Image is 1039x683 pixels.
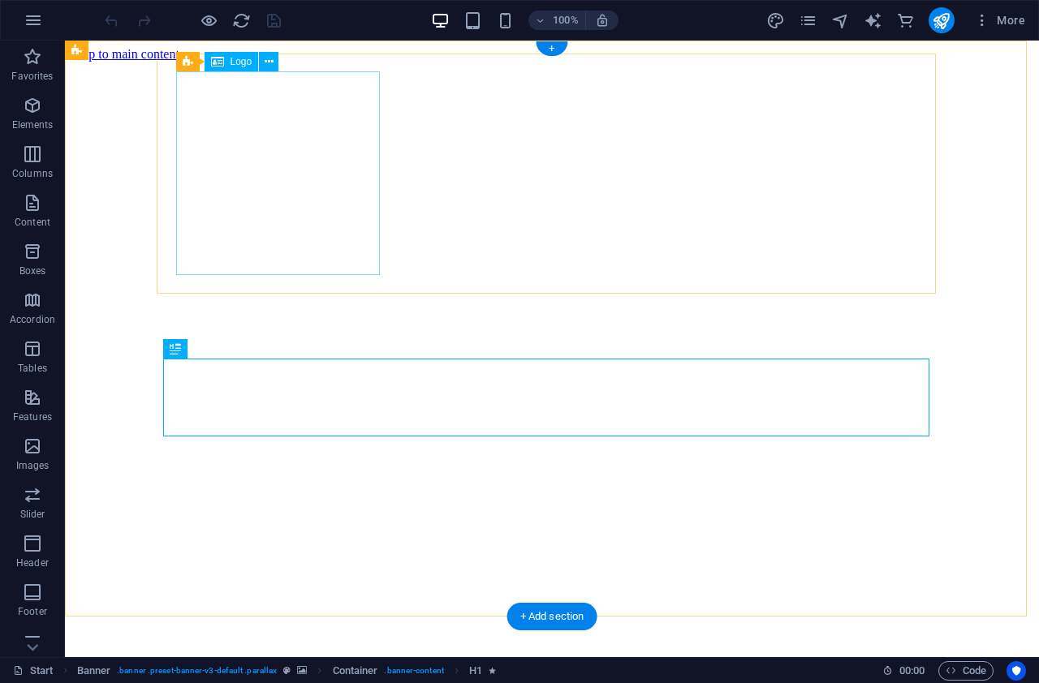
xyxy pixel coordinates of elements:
[553,11,579,30] h6: 100%
[929,7,955,33] button: publish
[18,605,47,618] p: Footer
[6,6,114,20] a: Skip to main content
[199,11,218,30] button: Click here to leave preview mode and continue editing
[1007,661,1026,681] button: Usercentrics
[11,70,53,83] p: Favorites
[20,508,45,521] p: Slider
[13,661,54,681] a: Click to cancel selection. Double-click to open Pages
[536,41,567,56] div: +
[864,11,882,30] i: AI Writer
[911,664,913,677] span: :
[938,661,994,681] button: Code
[19,264,46,277] p: Boxes
[766,11,785,30] i: Design (Ctrl+Alt+Y)
[231,11,251,30] button: reload
[384,661,443,681] span: . banner-content
[13,410,52,423] p: Features
[77,661,497,681] nav: breadcrumb
[864,11,883,30] button: text_generator
[283,666,291,675] i: This element is a customizable preset
[333,661,378,681] span: Click to select. Double-click to edit
[896,11,915,30] i: Commerce
[595,13,610,28] i: On resize automatically adjust zoom level to fit chosen device.
[528,11,586,30] button: 100%
[16,556,49,569] p: Header
[231,57,252,67] span: Logo
[16,459,50,472] p: Images
[799,11,817,30] i: Pages (Ctrl+Alt+S)
[489,666,496,675] i: Element contains an animation
[932,11,951,30] i: Publish
[831,11,850,30] i: Navigator
[469,661,482,681] span: Click to select. Double-click to edit
[232,11,251,30] i: Reload page
[946,661,986,681] span: Code
[12,167,53,180] p: Columns
[15,216,50,229] p: Content
[18,362,47,375] p: Tables
[117,661,277,681] span: . banner .preset-banner-v3-default .parallax
[77,661,111,681] span: Click to select. Double-click to edit
[10,313,55,326] p: Accordion
[896,11,916,30] button: commerce
[974,12,1025,28] span: More
[882,661,925,681] h6: Session time
[968,7,1032,33] button: More
[297,666,307,675] i: This element contains a background
[831,11,851,30] button: navigator
[766,11,786,30] button: design
[12,118,54,131] p: Elements
[799,11,818,30] button: pages
[507,603,597,630] div: + Add section
[899,661,925,681] span: 00 00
